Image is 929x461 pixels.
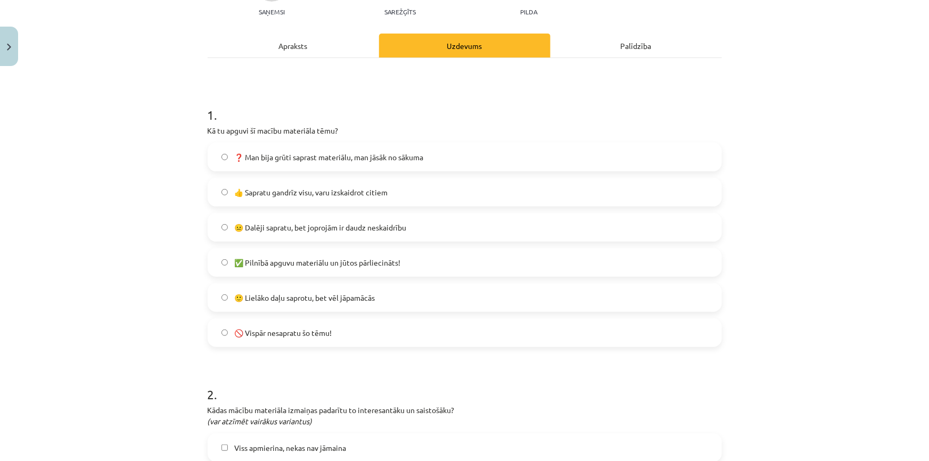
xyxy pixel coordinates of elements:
span: 🚫 Vispār nesapratu šo tēmu! [234,327,332,339]
span: ❓ Man bija grūti saprast materiālu, man jāsāk no sākuma [234,152,423,163]
em: (var atzīmēt vairākus variantus) [208,416,313,426]
input: Viss apmierina, nekas nav jāmaina [221,444,228,451]
p: Kādas mācību materiāla izmaiņas padarītu to interesantāku un saistošāku? [208,405,722,427]
input: ✅ Pilnībā apguvu materiālu un jūtos pārliecināts! [221,259,228,266]
h1: 1 . [208,89,722,122]
input: 🙂 Lielāko daļu saprotu, bet vēl jāpamācās [221,294,228,301]
span: 👍 Sapratu gandrīz visu, varu izskaidrot citiem [234,187,388,198]
span: Viss apmierina, nekas nav jāmaina [234,442,346,454]
img: icon-close-lesson-0947bae3869378f0d4975bcd49f059093ad1ed9edebbc8119c70593378902aed.svg [7,44,11,51]
div: Uzdevums [379,34,550,57]
input: ❓ Man bija grūti saprast materiālu, man jāsāk no sākuma [221,154,228,161]
p: Saņemsi [254,8,289,15]
span: ✅ Pilnībā apguvu materiālu un jūtos pārliecināts! [234,257,400,268]
input: 👍 Sapratu gandrīz visu, varu izskaidrot citiem [221,189,228,196]
input: 🚫 Vispār nesapratu šo tēmu! [221,330,228,336]
p: pilda [520,8,537,15]
div: Palīdzība [550,34,722,57]
input: 😐 Dalēji sapratu, bet joprojām ir daudz neskaidrību [221,224,228,231]
p: Kā tu apguvi šī macību materiāla tēmu? [208,125,722,136]
div: Apraksts [208,34,379,57]
h1: 2 . [208,368,722,401]
span: 😐 Dalēji sapratu, bet joprojām ir daudz neskaidrību [234,222,406,233]
span: 🙂 Lielāko daļu saprotu, bet vēl jāpamācās [234,292,375,303]
p: Sarežģīts [384,8,416,15]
